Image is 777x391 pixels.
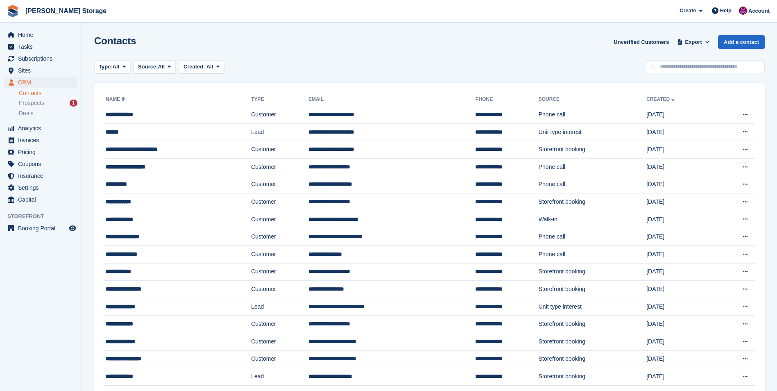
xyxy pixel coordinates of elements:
td: Storefront booking [539,350,646,368]
td: Customer [251,141,308,159]
a: Contacts [19,89,77,97]
td: Storefront booking [539,333,646,350]
span: Deals [19,109,34,117]
a: menu [4,170,77,182]
span: Insurance [18,170,67,182]
td: Customer [251,193,308,211]
td: [DATE] [646,141,715,159]
td: Lead [251,298,308,316]
span: Capital [18,194,67,205]
td: Storefront booking [539,141,646,159]
a: menu [4,158,77,170]
td: Phone call [539,106,646,124]
span: Created: [183,64,205,70]
a: Created [646,96,676,102]
span: Invoices [18,134,67,146]
span: CRM [18,77,67,88]
span: Storefront [7,212,82,221]
span: Tasks [18,41,67,52]
th: Phone [475,93,538,106]
a: Name [106,96,127,102]
td: [DATE] [646,193,715,211]
td: Customer [251,246,308,263]
a: menu [4,146,77,158]
td: Unit type interest [539,123,646,141]
span: Help [720,7,732,15]
a: menu [4,41,77,52]
button: Source: All [134,60,176,74]
span: Create [680,7,696,15]
span: Subscriptions [18,53,67,64]
img: Audra Whitelaw [739,7,747,15]
td: Storefront booking [539,193,646,211]
td: [DATE] [646,350,715,368]
a: menu [4,29,77,41]
span: Sites [18,65,67,76]
td: Storefront booking [539,316,646,333]
td: Customer [251,211,308,228]
span: Home [18,29,67,41]
td: [DATE] [646,228,715,246]
td: Storefront booking [539,263,646,281]
img: stora-icon-8386f47178a22dfd0bd8f6a31ec36ba5ce8667c1dd55bd0f319d3a0aa187defe.svg [7,5,19,17]
td: [DATE] [646,158,715,176]
a: Preview store [68,223,77,233]
td: [DATE] [646,176,715,193]
td: Customer [251,281,308,298]
th: Source [539,93,646,106]
button: Created: All [179,60,224,74]
a: menu [4,134,77,146]
td: Phone call [539,158,646,176]
td: Storefront booking [539,368,646,386]
button: Type: All [94,60,130,74]
span: Type: [99,63,113,71]
a: [PERSON_NAME] Storage [22,4,110,18]
td: [DATE] [646,281,715,298]
td: [DATE] [646,123,715,141]
td: [DATE] [646,333,715,350]
td: Walk-in [539,211,646,228]
span: All [113,63,120,71]
span: Source: [138,63,158,71]
button: Export [675,35,711,49]
td: Customer [251,158,308,176]
td: [DATE] [646,298,715,316]
span: Analytics [18,123,67,134]
td: Customer [251,333,308,350]
a: Prospects 1 [19,99,77,107]
td: Lead [251,123,308,141]
td: [DATE] [646,211,715,228]
td: Customer [251,350,308,368]
a: menu [4,77,77,88]
h1: Contacts [94,35,136,46]
td: Customer [251,316,308,333]
a: Add a contact [718,35,765,49]
span: Settings [18,182,67,193]
div: 1 [70,100,77,107]
span: Booking Portal [18,223,67,234]
td: [DATE] [646,368,715,386]
a: Deals [19,109,77,118]
td: Customer [251,106,308,124]
td: [DATE] [646,316,715,333]
span: Pricing [18,146,67,158]
td: [DATE] [646,263,715,281]
th: Type [251,93,308,106]
td: Phone call [539,228,646,246]
a: menu [4,194,77,205]
td: Customer [251,176,308,193]
td: Unit type interest [539,298,646,316]
td: [DATE] [646,246,715,263]
td: Phone call [539,176,646,193]
a: menu [4,123,77,134]
a: menu [4,182,77,193]
th: Email [308,93,476,106]
span: Coupons [18,158,67,170]
span: All [206,64,213,70]
td: Customer [251,228,308,246]
span: Export [685,38,702,46]
span: Account [748,7,770,15]
span: All [158,63,165,71]
a: menu [4,223,77,234]
a: Unverified Customers [610,35,672,49]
